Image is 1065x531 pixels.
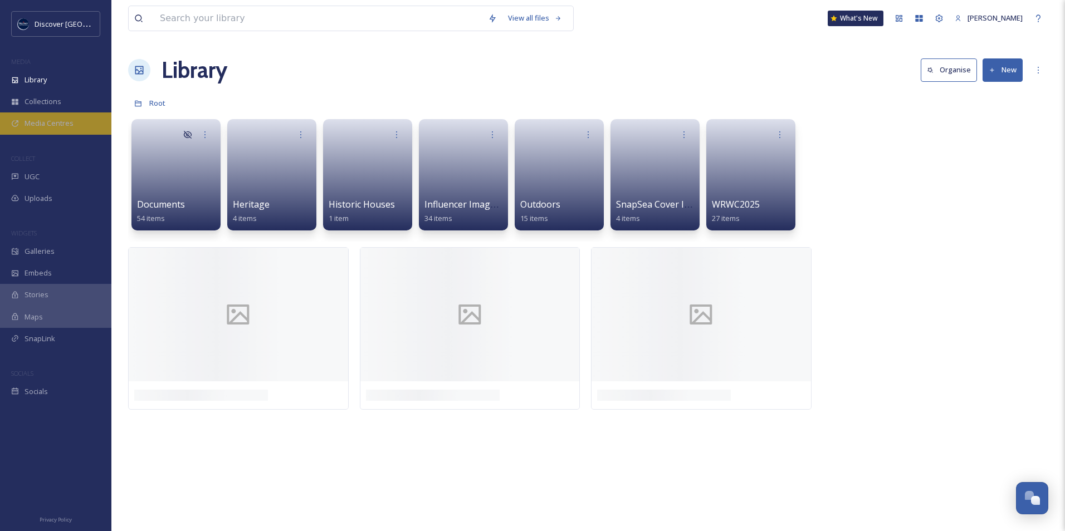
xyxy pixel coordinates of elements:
[424,198,548,210] span: Influencer Images and Videos
[11,369,33,377] span: SOCIALS
[520,213,548,223] span: 15 items
[968,13,1023,23] span: [PERSON_NAME]
[40,516,72,523] span: Privacy Policy
[424,199,548,223] a: Influencer Images and Videos34 items
[520,198,560,210] span: Outdoors
[329,213,349,223] span: 1 item
[25,246,55,257] span: Galleries
[162,53,227,87] a: Library
[11,154,35,163] span: COLLECT
[40,512,72,525] a: Privacy Policy
[712,198,760,210] span: WRWC2025
[25,118,74,129] span: Media Centres
[35,18,136,29] span: Discover [GEOGRAPHIC_DATA]
[25,75,47,85] span: Library
[616,198,704,210] span: SnapSea Cover Icons
[25,386,48,397] span: Socials
[25,312,43,322] span: Maps
[1016,482,1048,514] button: Open Chat
[137,199,185,223] a: Documents54 items
[424,213,452,223] span: 34 items
[828,11,883,26] a: What's New
[137,213,165,223] span: 54 items
[502,7,568,29] a: View all files
[921,58,983,81] a: Organise
[712,213,740,223] span: 27 items
[154,6,482,31] input: Search your library
[25,171,40,182] span: UGC
[233,213,257,223] span: 4 items
[11,229,37,237] span: WIDGETS
[616,199,704,223] a: SnapSea Cover Icons4 items
[949,7,1028,29] a: [PERSON_NAME]
[233,198,270,210] span: Heritage
[25,96,61,107] span: Collections
[616,213,640,223] span: 4 items
[712,199,760,223] a: WRWC202527 items
[18,18,29,29] img: Untitled%20design%20%282%29.png
[329,199,395,223] a: Historic Houses1 item
[921,58,977,81] button: Organise
[149,96,165,110] a: Root
[25,333,55,344] span: SnapLink
[983,58,1023,81] button: New
[233,199,270,223] a: Heritage4 items
[11,57,31,66] span: MEDIA
[137,198,185,210] span: Documents
[149,98,165,108] span: Root
[329,198,395,210] span: Historic Houses
[520,199,560,223] a: Outdoors15 items
[25,289,48,300] span: Stories
[25,268,52,278] span: Embeds
[25,193,52,204] span: Uploads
